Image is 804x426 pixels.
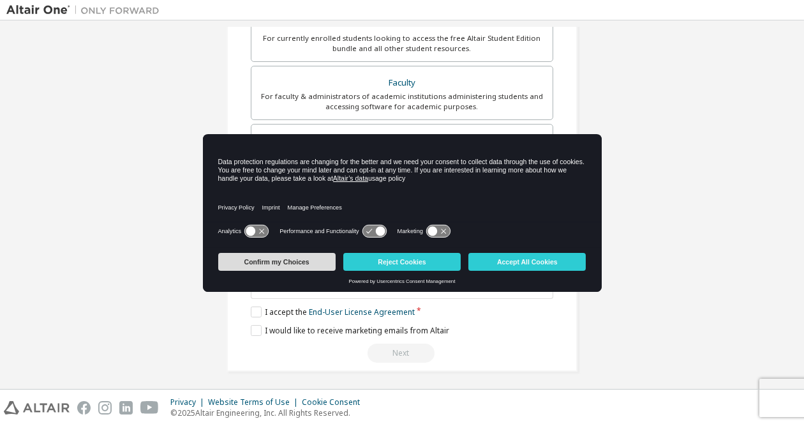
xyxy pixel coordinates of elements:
div: For faculty & administrators of academic institutions administering students and accessing softwa... [259,91,545,112]
label: I accept the [251,307,415,317]
div: Privacy [170,397,208,407]
a: End-User License Agreement [309,307,415,317]
img: facebook.svg [77,401,91,415]
p: © 2025 Altair Engineering, Inc. All Rights Reserved. [170,407,368,418]
div: Faculty [259,74,545,92]
img: altair_logo.svg [4,401,70,415]
div: Cookie Consent [302,397,368,407]
img: linkedin.svg [119,401,133,415]
img: youtube.svg [140,401,159,415]
div: Read and acccept EULA to continue [251,344,553,363]
div: For currently enrolled students looking to access the free Altair Student Edition bundle and all ... [259,33,545,54]
div: Website Terms of Use [208,397,302,407]
div: Everyone else [259,132,545,150]
img: Altair One [6,4,166,17]
label: I would like to receive marketing emails from Altair [251,325,449,336]
img: instagram.svg [98,401,112,415]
